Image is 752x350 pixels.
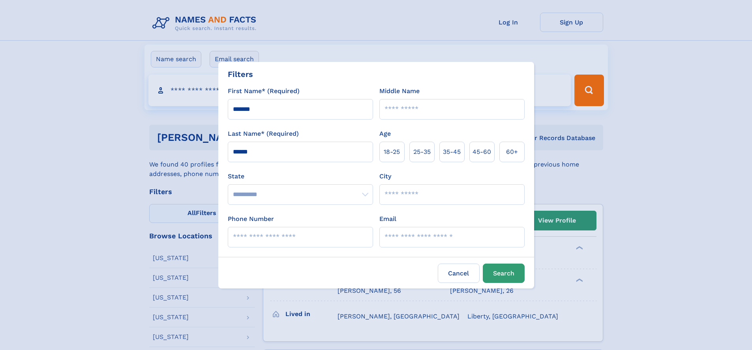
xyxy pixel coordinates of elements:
div: Filters [228,68,253,80]
span: 18‑25 [384,147,400,157]
label: State [228,172,373,181]
label: Middle Name [379,86,420,96]
label: First Name* (Required) [228,86,300,96]
span: 45‑60 [473,147,491,157]
span: 35‑45 [443,147,461,157]
button: Search [483,264,525,283]
label: Email [379,214,396,224]
label: City [379,172,391,181]
label: Age [379,129,391,139]
label: Phone Number [228,214,274,224]
label: Cancel [438,264,480,283]
span: 25‑35 [413,147,431,157]
label: Last Name* (Required) [228,129,299,139]
span: 60+ [506,147,518,157]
